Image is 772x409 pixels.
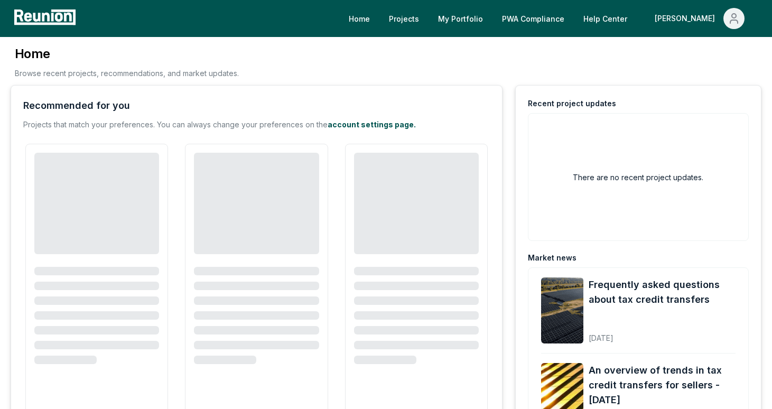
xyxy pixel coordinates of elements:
div: Recent project updates [528,98,616,109]
div: [PERSON_NAME] [655,8,719,29]
div: Market news [528,253,576,263]
h2: There are no recent project updates. [573,172,703,183]
nav: Main [340,8,761,29]
div: [DATE] [589,325,736,343]
a: An overview of trends in tax credit transfers for sellers - [DATE] [589,363,736,407]
a: My Portfolio [430,8,491,29]
span: Projects that match your preferences. You can always change your preferences on the [23,120,328,129]
div: Recommended for you [23,98,130,113]
a: Home [340,8,378,29]
a: Help Center [575,8,636,29]
button: [PERSON_NAME] [646,8,753,29]
p: Browse recent projects, recommendations, and market updates. [15,68,239,79]
h3: Home [15,45,239,62]
a: account settings page. [328,120,416,129]
a: PWA Compliance [494,8,573,29]
a: Frequently asked questions about tax credit transfers [589,277,736,307]
a: Projects [380,8,427,29]
img: Frequently asked questions about tax credit transfers [541,277,583,343]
